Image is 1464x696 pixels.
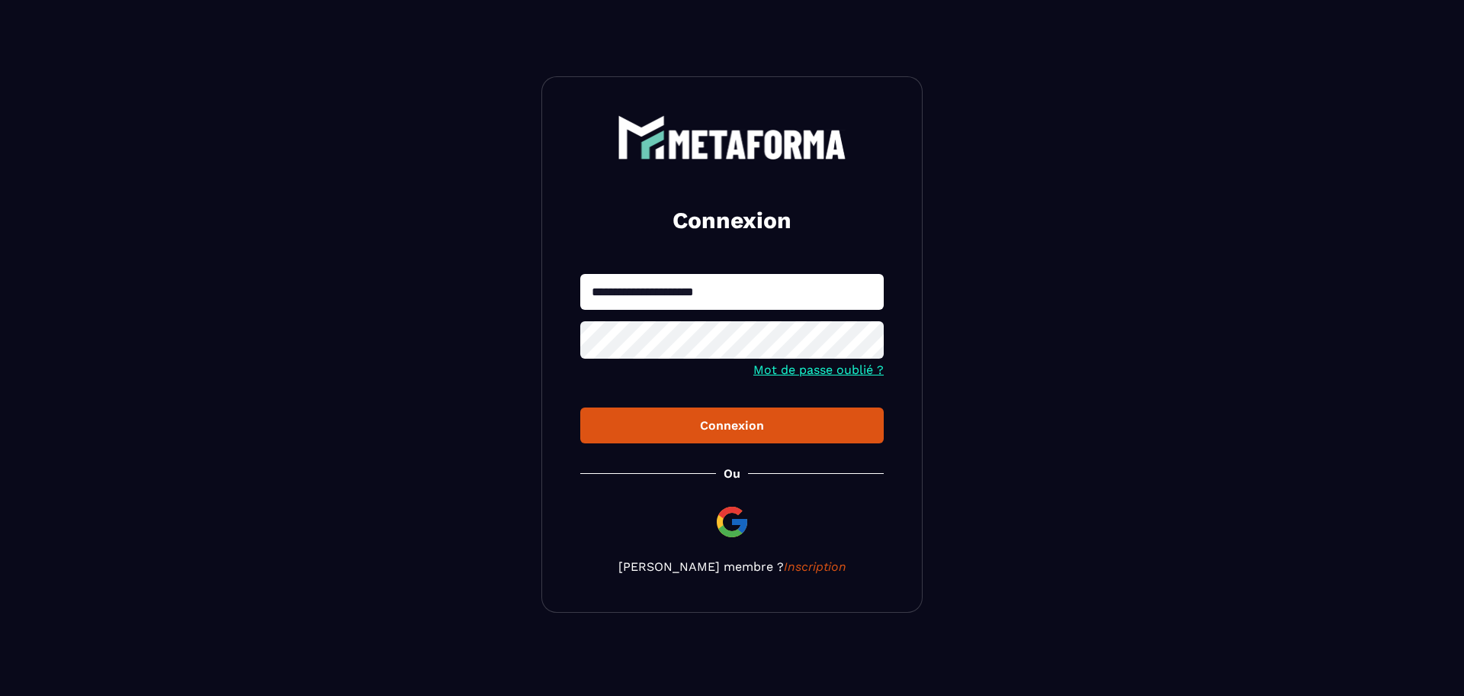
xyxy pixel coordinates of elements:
a: Mot de passe oublié ? [753,362,884,377]
p: [PERSON_NAME] membre ? [580,559,884,574]
button: Connexion [580,408,884,443]
p: Ou [724,466,740,481]
a: Inscription [784,559,846,574]
img: logo [618,115,846,159]
img: google [714,504,750,540]
a: logo [580,115,884,159]
div: Connexion [592,418,872,433]
h2: Connexion [599,205,865,236]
